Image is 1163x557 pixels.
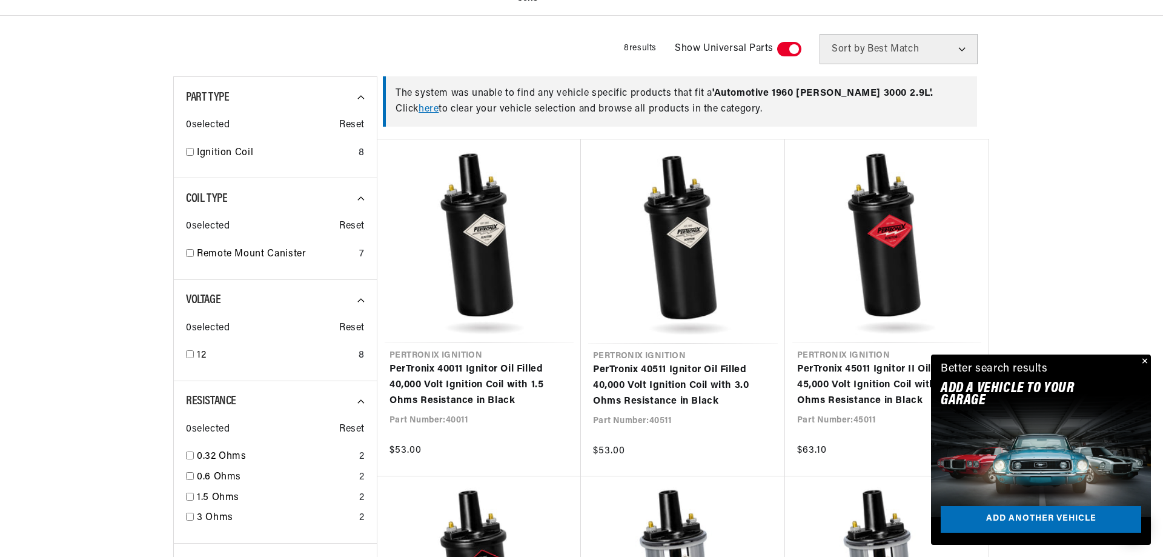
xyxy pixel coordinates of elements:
[197,470,354,485] a: 0.6 Ohms
[712,88,933,98] span: ' Automotive 1960 [PERSON_NAME] 3000 2.9L '.
[339,321,365,336] span: Reset
[832,44,865,54] span: Sort by
[820,34,978,64] select: Sort by
[419,104,439,114] a: here
[186,219,230,235] span: 0 selected
[197,490,354,506] a: 1.5 Ohms
[797,362,976,409] a: PerTronix 45011 Ignitor II Oil Filled 45,000 Volt Ignition Coil with 0.6 Ohms Resistance in Black
[624,44,657,53] span: 8 results
[941,361,1048,378] div: Better search results
[675,41,774,57] span: Show Universal Parts
[186,92,229,104] span: Part Type
[339,422,365,438] span: Reset
[941,382,1111,407] h2: Add A VEHICLE to your garage
[1136,355,1151,369] button: Close
[941,506,1141,533] a: Add another vehicle
[186,118,230,133] span: 0 selected
[359,247,365,262] div: 7
[359,490,365,506] div: 2
[186,395,236,407] span: Resistance
[186,294,220,306] span: Voltage
[359,145,365,161] div: 8
[359,449,365,465] div: 2
[359,470,365,485] div: 2
[383,76,977,127] div: The system was unable to find any vehicle specific products that fit a Click to clear your vehicl...
[197,145,354,161] a: Ignition Coil
[593,362,773,409] a: PerTronix 40511 Ignitor Oil Filled 40,000 Volt Ignition Coil with 3.0 Ohms Resistance in Black
[339,219,365,235] span: Reset
[186,422,230,438] span: 0 selected
[186,321,230,336] span: 0 selected
[197,348,354,364] a: 12
[197,510,354,526] a: 3 Ohms
[359,348,365,364] div: 8
[359,510,365,526] div: 2
[197,449,354,465] a: 0.32 Ohms
[389,362,569,409] a: PerTronix 40011 Ignitor Oil Filled 40,000 Volt Ignition Coil with 1.5 Ohms Resistance in Black
[197,247,354,262] a: Remote Mount Canister
[339,118,365,133] span: Reset
[186,193,227,205] span: Coil Type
